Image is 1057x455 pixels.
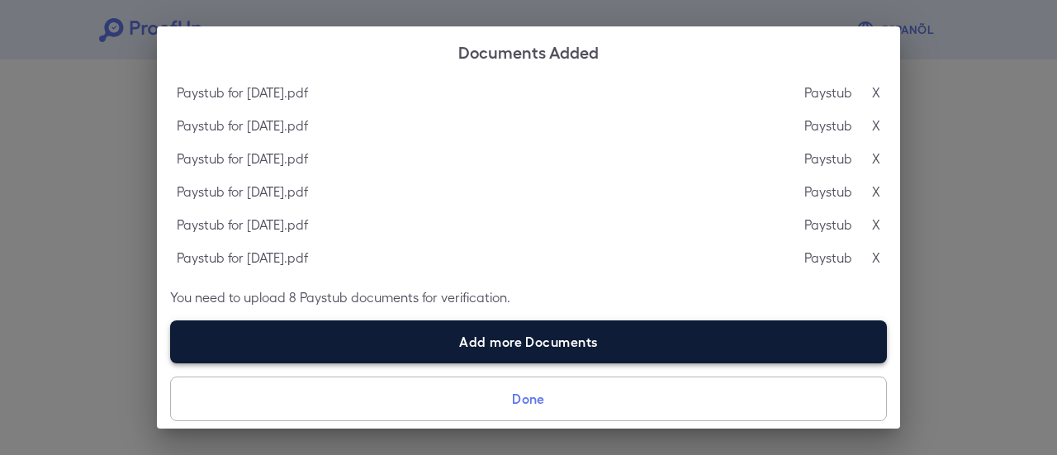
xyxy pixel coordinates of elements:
p: X [872,116,880,135]
p: Paystub for [DATE].pdf [177,182,308,201]
p: You need to upload 8 Paystub documents for verification. [170,287,887,307]
p: X [872,215,880,235]
p: X [872,83,880,102]
p: X [872,248,880,268]
p: X [872,149,880,168]
p: Paystub [804,248,852,268]
p: Paystub [804,215,852,235]
p: Paystub [804,83,852,102]
p: Paystub for [DATE].pdf [177,215,308,235]
p: Paystub [804,182,852,201]
h2: Documents Added [157,26,900,76]
label: Add more Documents [170,320,887,363]
p: X [872,182,880,201]
button: Done [170,377,887,421]
p: Paystub [804,116,852,135]
p: Paystub for [DATE].pdf [177,248,308,268]
p: Paystub for [DATE].pdf [177,83,308,102]
p: Paystub for [DATE].pdf [177,149,308,168]
p: Paystub for [DATE].pdf [177,116,308,135]
p: Paystub [804,149,852,168]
